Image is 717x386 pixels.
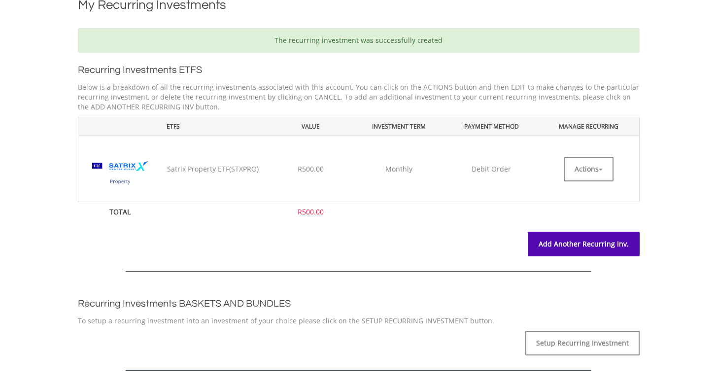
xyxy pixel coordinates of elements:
span: R500.00 [298,207,324,216]
a: Setup Recurring Investment [525,331,640,355]
h2: Recurring Investments ETFS [78,63,640,77]
th: INVESTMENT TERM [353,117,445,136]
p: The recurring investment was successfully created [85,35,632,45]
th: VALUE [269,117,353,136]
td: Debit Order [445,136,539,202]
span: R500.00 [298,164,324,174]
a: Add Another Recurring Inv. [528,232,640,256]
th: MANAGE RECURRING [538,117,639,136]
td: Monthly [353,136,445,202]
h2: Recurring Investments BASKETS AND BUNDLES [78,296,640,311]
th: TOTAL [78,202,162,222]
img: TFSA.STXPRO.png [83,151,157,197]
th: PAYMENT METHOD [445,117,539,136]
th: ETFS [78,117,269,136]
p: To setup a recurring investment into an investment of your choice please click on the SETUP RECUR... [78,316,640,326]
p: Below is a breakdown of all the recurring investments associated with this account. You can click... [78,82,640,112]
button: Actions [564,157,614,181]
td: Satrix Property ETF(STXPRO) [162,136,269,202]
